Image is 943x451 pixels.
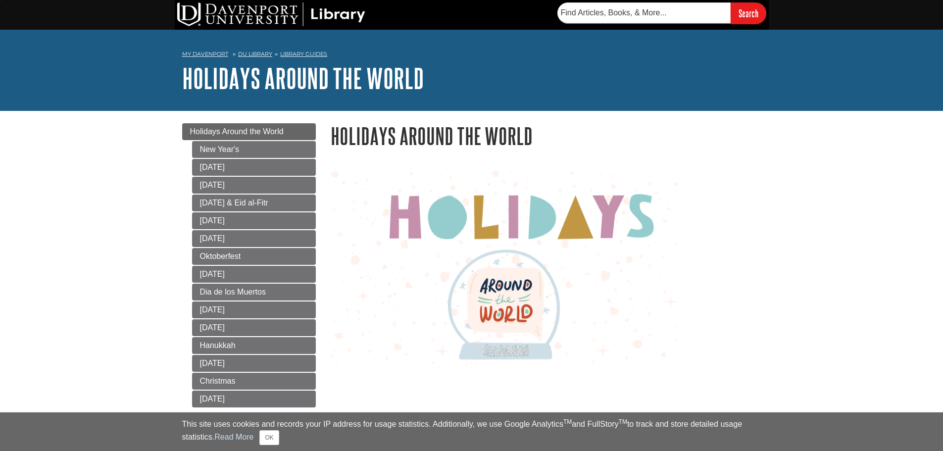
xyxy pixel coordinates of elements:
a: [DATE] [192,212,316,229]
div: Guide Page Menu [182,123,316,407]
a: [DATE] [192,319,316,336]
button: Close [259,430,279,445]
a: [DATE] [192,391,316,407]
input: Find Articles, Books, & More... [557,2,731,23]
a: [DATE] & Eid al-Fitr [192,195,316,211]
input: Search [731,2,766,24]
a: Holidays Around the World [182,63,424,94]
a: My Davenport [182,50,228,58]
img: holidays around the world [331,171,677,366]
a: [DATE] [192,177,316,194]
a: Hanukkah [192,337,316,354]
a: Read More [214,433,253,441]
sup: TM [563,418,572,425]
a: Library Guides [280,50,327,57]
a: Dia de los Muertos [192,284,316,301]
form: Searches DU Library's articles, books, and more [557,2,766,24]
nav: breadcrumb [182,48,761,63]
sup: TM [619,418,627,425]
a: [DATE] [192,159,316,176]
a: Oktoberfest [192,248,316,265]
a: [DATE] [192,355,316,372]
a: DU Library [238,50,272,57]
a: Holidays Around the World [182,123,316,140]
h1: Holidays Around the World [331,123,761,149]
span: Holidays Around the World [190,127,284,136]
a: New Year's [192,141,316,158]
div: This site uses cookies and records your IP address for usage statistics. Additionally, we use Goo... [182,418,761,445]
a: [DATE] [192,301,316,318]
img: DU Library [177,2,365,26]
a: [DATE] [192,230,316,247]
a: Christmas [192,373,316,390]
a: [DATE] [192,266,316,283]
